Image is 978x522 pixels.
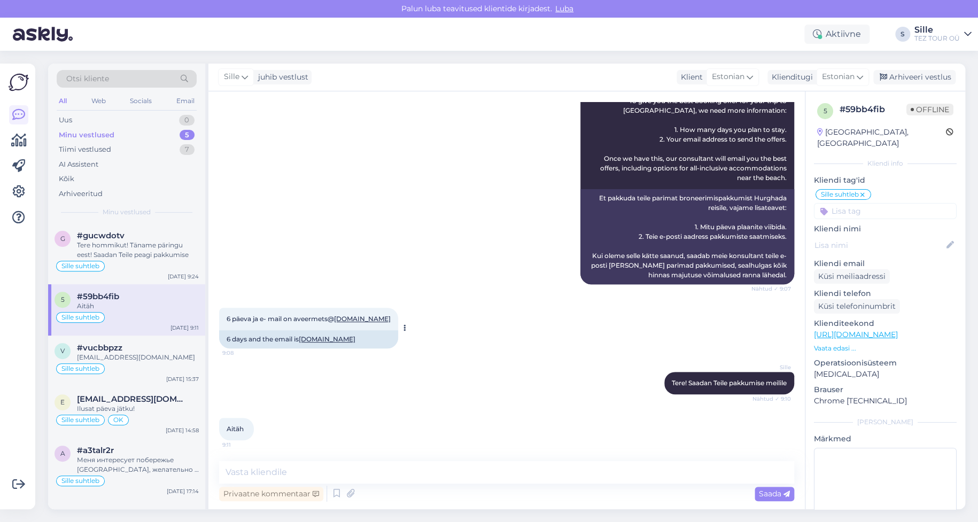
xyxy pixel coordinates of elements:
span: Nähtud ✓ 9:10 [751,395,791,403]
span: 9:11 [222,441,262,449]
span: 6 päeva ja e- mail on aveermets@ [227,315,391,323]
div: All [57,94,69,108]
span: Minu vestlused [103,207,151,217]
span: g [60,235,65,243]
p: Kliendi tag'id [814,175,957,186]
div: Меня интересует побережье [GEOGRAPHIC_DATA], желательно в сторону [GEOGRAPHIC_DATA] или сам Кемер... [77,455,199,474]
div: Sille [914,26,960,34]
span: #a3talr2r [77,446,114,455]
div: [DATE] 17:14 [167,487,199,495]
p: Chrome [TECHNICAL_ID] [814,395,957,407]
div: Socials [128,94,154,108]
div: Kliendi info [814,159,957,168]
span: Nähtud ✓ 9:07 [751,285,791,293]
div: [PERSON_NAME] [814,417,957,427]
span: 9:08 [222,349,262,357]
div: Privaatne kommentaar [219,487,323,501]
div: # 59bb4fib [840,103,906,116]
span: Sille suhtleb [61,314,99,321]
input: Lisa tag [814,203,957,219]
div: 5 [180,130,195,141]
span: Saada [759,489,790,498]
div: [DATE] 9:11 [170,324,199,332]
div: [GEOGRAPHIC_DATA], [GEOGRAPHIC_DATA] [817,127,946,149]
span: Sille [751,363,791,371]
span: 5 [61,295,65,303]
input: Lisa nimi [814,239,944,251]
div: 7 [180,144,195,155]
span: OK [113,417,123,423]
div: 0 [179,115,195,126]
span: a [60,449,65,457]
div: Küsi telefoninumbrit [814,299,900,314]
a: [DOMAIN_NAME] [299,335,355,343]
div: Et pakkuda teile parimat broneerimispakkumist Hurghada reisile, vajame lisateavet: 1. Mitu päeva ... [580,189,794,284]
div: [DATE] 15:37 [166,375,199,383]
span: eglit.aguraiuja@mail.ee [77,394,188,404]
p: [MEDICAL_DATA] [814,369,957,380]
div: Uus [59,115,72,126]
div: Tere hommikut! Täname päringu eest! Saadan Teile peagi pakkumise [77,240,199,260]
div: Kõik [59,174,74,184]
span: Sille suhtleb [61,417,99,423]
span: v [60,347,65,355]
p: Vaata edasi ... [814,344,957,353]
a: [DOMAIN_NAME] [334,315,391,323]
a: [URL][DOMAIN_NAME] [814,330,898,339]
span: 5 [824,107,827,115]
span: Aitäh [227,425,244,433]
span: #vucbbpzz [77,343,122,353]
span: Sille suhtleb [61,365,99,372]
div: juhib vestlust [254,72,308,83]
div: Aktiivne [804,25,870,44]
div: S [895,27,910,42]
p: Klienditeekond [814,318,957,329]
a: SilleTEZ TOUR OÜ [914,26,972,43]
div: [DATE] 14:58 [166,426,199,434]
span: Estonian [712,71,744,83]
div: Arhiveeri vestlus [873,70,956,84]
div: Email [174,94,197,108]
div: TEZ TOUR OÜ [914,34,960,43]
div: [DATE] 9:24 [168,272,199,281]
p: Kliendi telefon [814,288,957,299]
span: To give you the best booking offer for your trip to [GEOGRAPHIC_DATA], we need more information: ... [600,97,788,182]
div: Web [89,94,108,108]
div: Arhiveeritud [59,189,103,199]
p: Brauser [814,384,957,395]
p: Operatsioonisüsteem [814,357,957,369]
img: Askly Logo [9,72,29,92]
div: Küsi meiliaadressi [814,269,890,284]
div: Tiimi vestlused [59,144,111,155]
div: Aitäh [77,301,199,311]
div: 6 days and the email is [219,330,398,348]
div: Ilusat päeva jätku! [77,404,199,414]
span: Otsi kliente [66,73,109,84]
span: Sille [224,71,239,83]
span: #59bb4fib [77,292,119,301]
span: Luba [552,4,577,13]
div: Klienditugi [767,72,813,83]
div: AI Assistent [59,159,98,170]
div: Klient [677,72,703,83]
span: e [60,398,65,406]
span: Tere! Saadan Teile pakkumise meilile [672,379,787,387]
span: Sille suhtleb [61,478,99,484]
span: Sille suhtleb [821,191,859,198]
span: #gucwdotv [77,231,125,240]
span: Offline [906,104,953,115]
div: [EMAIL_ADDRESS][DOMAIN_NAME] [77,353,199,362]
span: Estonian [822,71,855,83]
p: Kliendi nimi [814,223,957,235]
p: Märkmed [814,433,957,445]
span: Sille suhtleb [61,263,99,269]
div: Minu vestlused [59,130,114,141]
p: Kliendi email [814,258,957,269]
